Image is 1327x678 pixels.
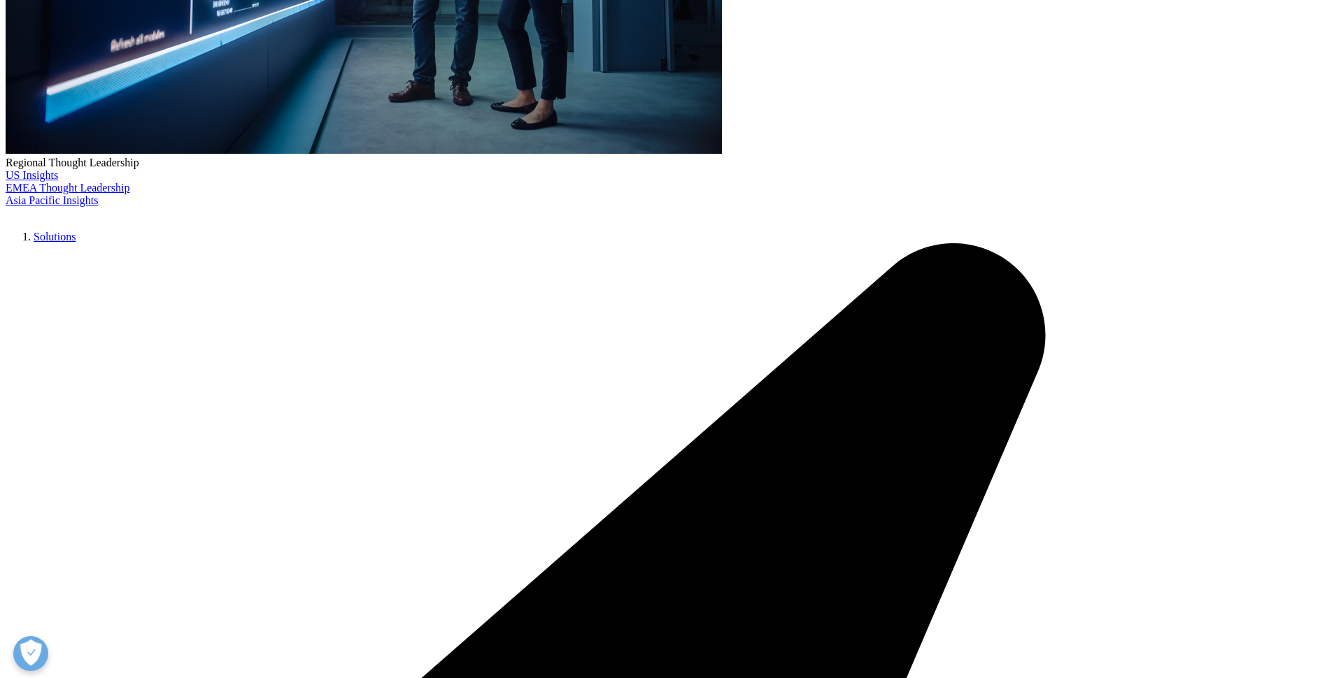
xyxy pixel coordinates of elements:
[6,169,58,181] a: US Insights
[34,231,76,243] a: Solutions
[6,194,98,206] a: Asia Pacific Insights
[6,182,129,194] a: EMEA Thought Leadership
[13,636,48,671] button: Open Preferences
[6,157,1321,169] div: Regional Thought Leadership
